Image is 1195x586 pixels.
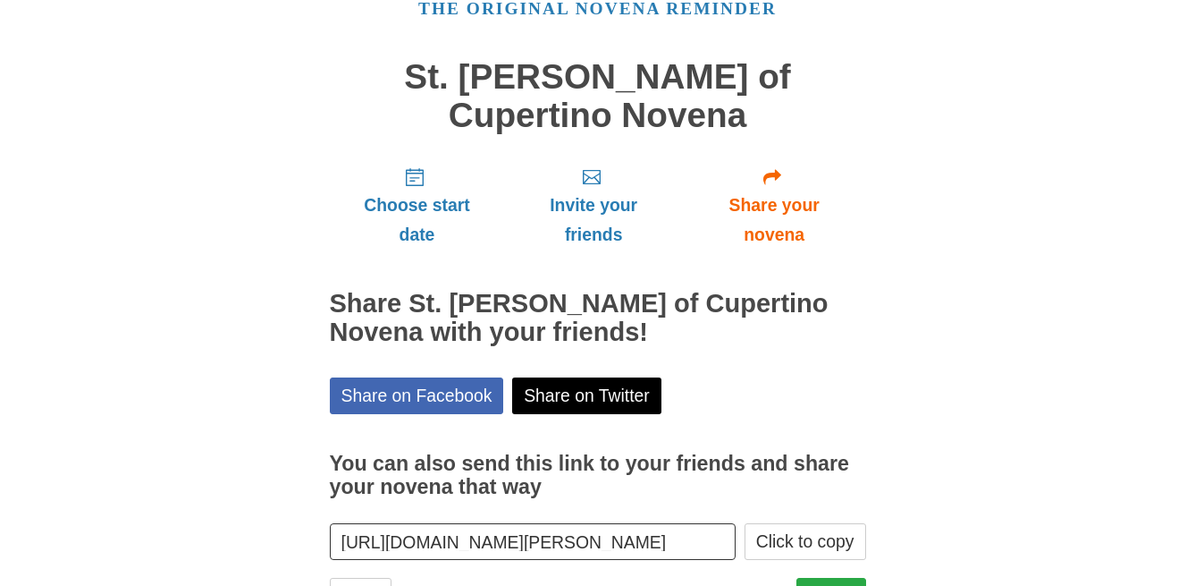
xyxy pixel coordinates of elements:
h1: St. [PERSON_NAME] of Cupertino Novena [330,58,866,134]
h2: Share St. [PERSON_NAME] of Cupertino Novena with your friends! [330,290,866,347]
a: Invite your friends [504,152,682,259]
span: Invite your friends [522,191,664,250]
a: Choose start date [330,152,505,259]
a: Share on Facebook [330,378,504,414]
a: Share your novena [683,152,866,259]
span: Share your novena [701,191,848,250]
h3: You can also send this link to your friends and share your novena that way [330,453,866,498]
a: Share on Twitter [512,378,661,414]
span: Choose start date [348,191,487,250]
button: Click to copy [745,523,866,560]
